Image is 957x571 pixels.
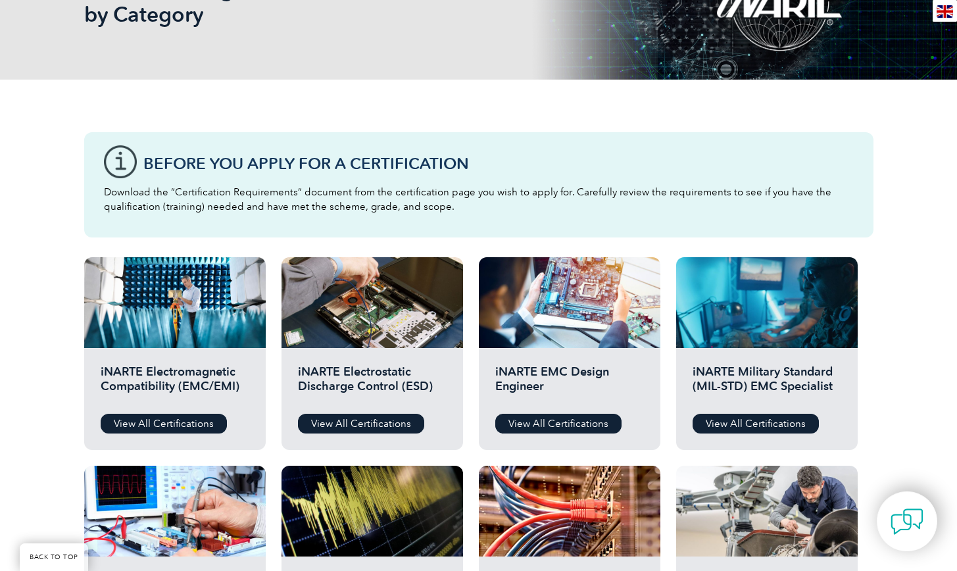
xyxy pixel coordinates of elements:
a: View All Certifications [495,414,622,434]
h2: iNARTE EMC Design Engineer [495,364,644,404]
img: contact-chat.png [891,505,923,538]
img: en [937,5,953,18]
h2: iNARTE Electromagnetic Compatibility (EMC/EMI) [101,364,249,404]
a: View All Certifications [693,414,819,434]
h2: iNARTE Electrostatic Discharge Control (ESD) [298,364,447,404]
p: Download the “Certification Requirements” document from the certification page you wish to apply ... [104,185,854,214]
a: BACK TO TOP [20,543,88,571]
a: View All Certifications [101,414,227,434]
h2: iNARTE Military Standard (MIL-STD) EMC Specialist [693,364,841,404]
h3: Before You Apply For a Certification [143,155,854,172]
a: View All Certifications [298,414,424,434]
